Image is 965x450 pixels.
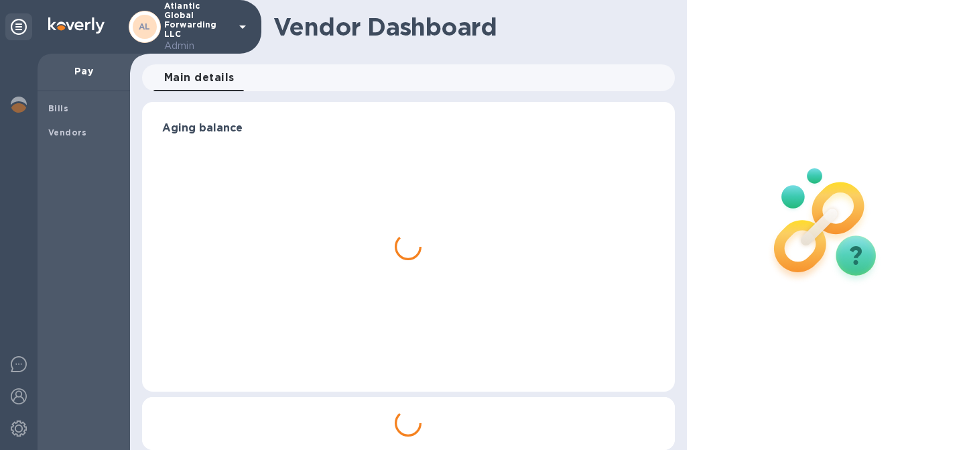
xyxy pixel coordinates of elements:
div: Unpin categories [5,13,32,40]
h1: Vendor Dashboard [273,13,665,41]
p: Pay [48,64,119,78]
p: Admin [164,39,231,53]
span: Main details [164,68,235,87]
p: Atlantic Global Forwarding LLC [164,1,231,53]
img: Logo [48,17,105,34]
b: AL [139,21,151,32]
b: Vendors [48,127,87,137]
h3: Aging balance [162,122,655,135]
b: Bills [48,103,68,113]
